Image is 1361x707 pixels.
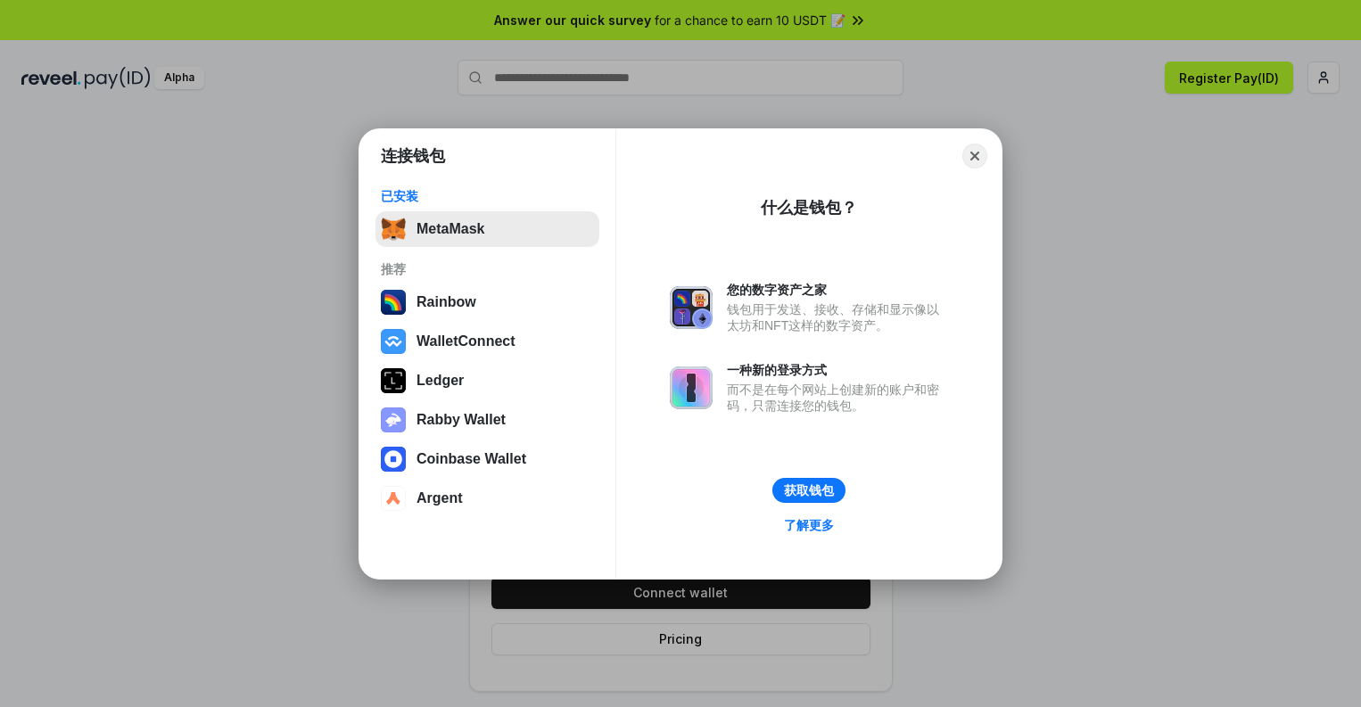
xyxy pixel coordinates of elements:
button: Close [962,144,987,169]
button: 获取钱包 [772,478,845,503]
div: 已安装 [381,188,594,204]
img: svg+xml,%3Csvg%20xmlns%3D%22http%3A%2F%2Fwww.w3.org%2F2000%2Fsvg%22%20fill%3D%22none%22%20viewBox... [670,366,713,409]
div: MetaMask [417,221,484,237]
div: 推荐 [381,261,594,277]
div: 获取钱包 [784,482,834,498]
div: 什么是钱包？ [761,197,857,218]
div: 钱包用于发送、接收、存储和显示像以太坊和NFT这样的数字资产。 [727,301,948,333]
div: 您的数字资产之家 [727,282,948,298]
button: Ledger [375,363,599,399]
img: svg+xml,%3Csvg%20xmlns%3D%22http%3A%2F%2Fwww.w3.org%2F2000%2Fsvg%22%20fill%3D%22none%22%20viewBox... [381,407,406,432]
div: Argent [417,490,463,506]
button: Rabby Wallet [375,402,599,438]
div: Coinbase Wallet [417,451,526,467]
a: 了解更多 [773,514,845,537]
button: Rainbow [375,284,599,320]
button: MetaMask [375,211,599,247]
h1: 连接钱包 [381,145,445,167]
img: svg+xml,%3Csvg%20width%3D%22120%22%20height%3D%22120%22%20viewBox%3D%220%200%20120%20120%22%20fil... [381,290,406,315]
img: svg+xml,%3Csvg%20width%3D%2228%22%20height%3D%2228%22%20viewBox%3D%220%200%2028%2028%22%20fill%3D... [381,447,406,472]
div: 了解更多 [784,517,834,533]
div: 而不是在每个网站上创建新的账户和密码，只需连接您的钱包。 [727,382,948,414]
div: Ledger [417,373,464,389]
button: WalletConnect [375,324,599,359]
img: svg+xml,%3Csvg%20width%3D%2228%22%20height%3D%2228%22%20viewBox%3D%220%200%2028%2028%22%20fill%3D... [381,329,406,354]
img: svg+xml,%3Csvg%20width%3D%2228%22%20height%3D%2228%22%20viewBox%3D%220%200%2028%2028%22%20fill%3D... [381,486,406,511]
img: svg+xml,%3Csvg%20fill%3D%22none%22%20height%3D%2233%22%20viewBox%3D%220%200%2035%2033%22%20width%... [381,217,406,242]
div: Rabby Wallet [417,412,506,428]
div: WalletConnect [417,333,516,349]
div: 一种新的登录方式 [727,362,948,378]
button: Coinbase Wallet [375,441,599,477]
div: Rainbow [417,294,476,310]
img: svg+xml,%3Csvg%20xmlns%3D%22http%3A%2F%2Fwww.w3.org%2F2000%2Fsvg%22%20width%3D%2228%22%20height%3... [381,368,406,393]
img: svg+xml,%3Csvg%20xmlns%3D%22http%3A%2F%2Fwww.w3.org%2F2000%2Fsvg%22%20fill%3D%22none%22%20viewBox... [670,286,713,329]
button: Argent [375,481,599,516]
